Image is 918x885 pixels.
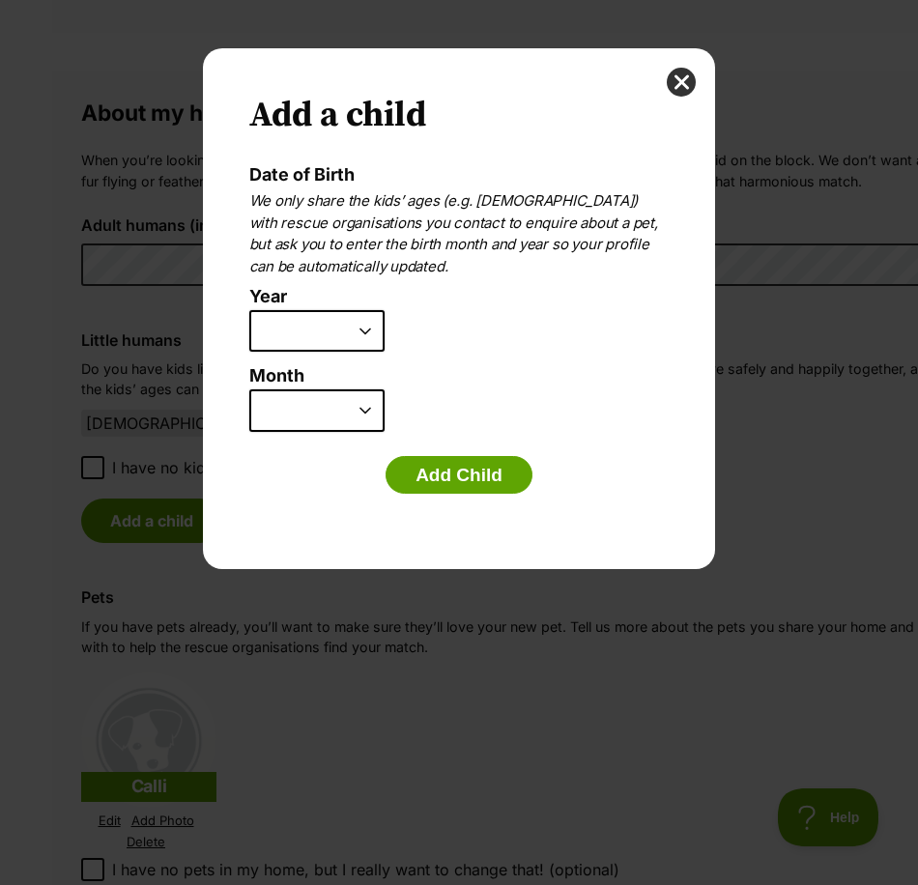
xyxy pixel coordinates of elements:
h2: Add a child [249,95,670,137]
label: Month [249,366,670,386]
label: Year [249,287,660,307]
p: We only share the kids’ ages (e.g. [DEMOGRAPHIC_DATA]) with rescue organisations you contact to e... [249,190,670,277]
label: Date of Birth [249,164,355,185]
button: close [667,68,696,97]
button: Add Child [386,456,532,495]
